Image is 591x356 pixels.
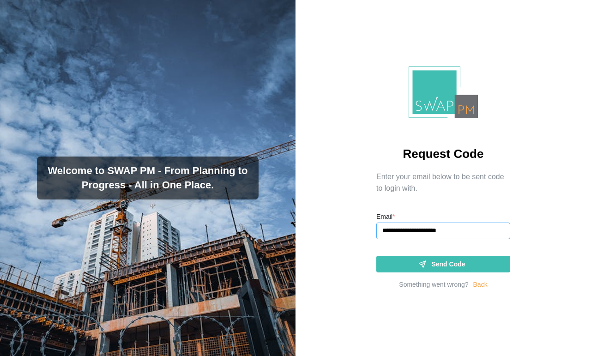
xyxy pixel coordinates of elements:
div: Enter your email below to be sent code to login with. [376,171,510,194]
button: Send Code [376,256,510,272]
h2: Request Code [403,146,484,162]
div: Something went wrong? [399,280,468,290]
h3: Welcome to SWAP PM - From Planning to Progress - All in One Place. [44,164,251,193]
a: Back [473,280,488,290]
label: Email [376,212,395,222]
img: Logo [409,66,478,119]
span: Send Code [431,256,465,272]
